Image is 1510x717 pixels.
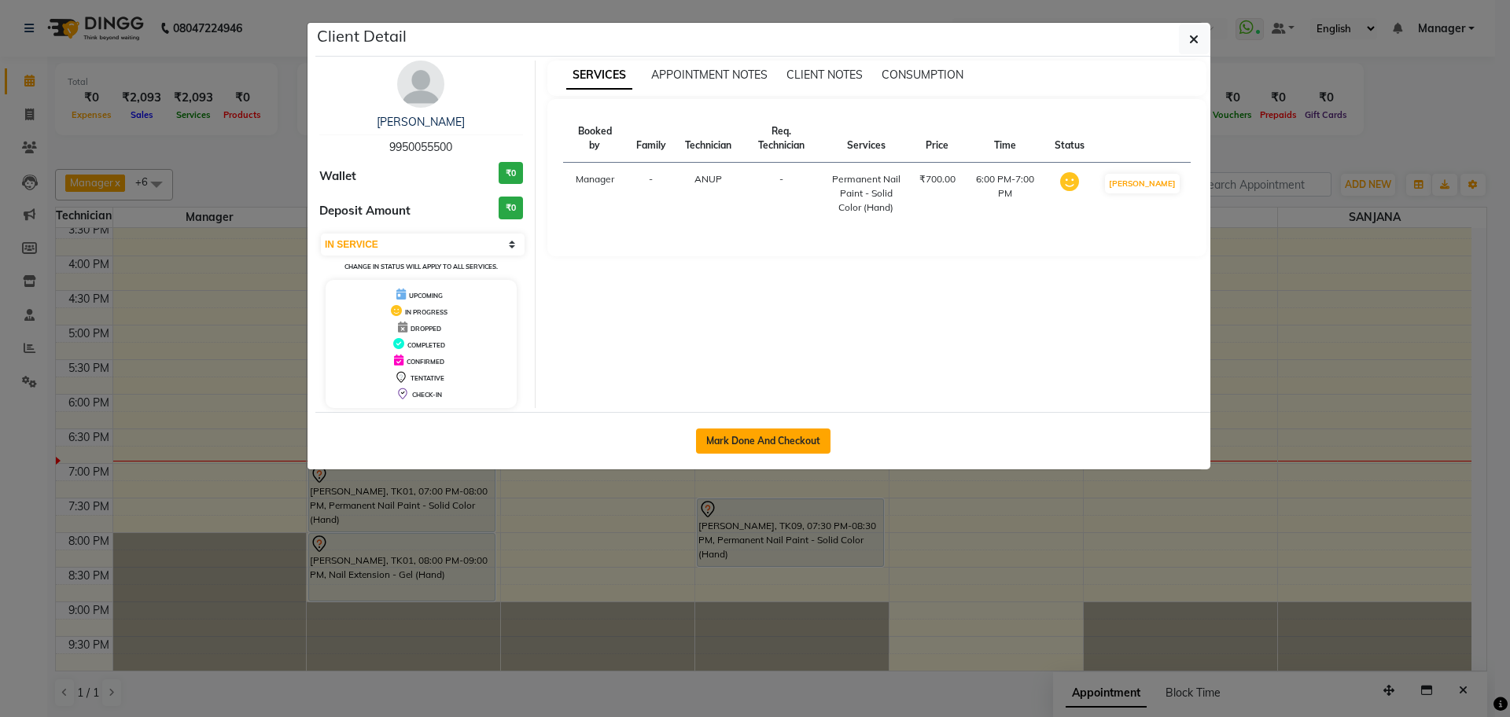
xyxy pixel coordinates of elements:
span: DROPPED [411,325,441,333]
td: Manager [563,163,627,225]
span: ANUP [694,173,722,185]
span: CLIENT NOTES [786,68,863,82]
th: Status [1045,115,1094,163]
th: Services [823,115,910,163]
th: Booked by [563,115,627,163]
span: COMPLETED [407,341,445,349]
td: - [741,163,823,225]
span: UPCOMING [409,292,443,300]
th: Technician [676,115,741,163]
span: CONSUMPTION [882,68,963,82]
td: - [627,163,676,225]
div: Permanent Nail Paint - Solid Color (Hand) [832,172,900,215]
span: Wallet [319,167,356,186]
span: TENTATIVE [411,374,444,382]
h5: Client Detail [317,24,407,48]
span: 9950055500 [389,140,452,154]
span: APPOINTMENT NOTES [651,68,768,82]
button: [PERSON_NAME] [1105,174,1180,193]
span: CONFIRMED [407,358,444,366]
th: Req. Technician [741,115,823,163]
td: 6:00 PM-7:00 PM [965,163,1045,225]
h3: ₹0 [499,162,523,185]
span: CHECK-IN [412,391,442,399]
th: Price [910,115,965,163]
th: Family [627,115,676,163]
div: ₹700.00 [919,172,956,186]
a: [PERSON_NAME] [377,115,465,129]
span: Deposit Amount [319,202,411,220]
th: Time [965,115,1045,163]
span: SERVICES [566,61,632,90]
button: Mark Done And Checkout [696,428,830,454]
img: avatar [397,61,444,108]
small: Change in status will apply to all services. [344,263,498,270]
span: IN PROGRESS [405,308,447,316]
h3: ₹0 [499,197,523,219]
